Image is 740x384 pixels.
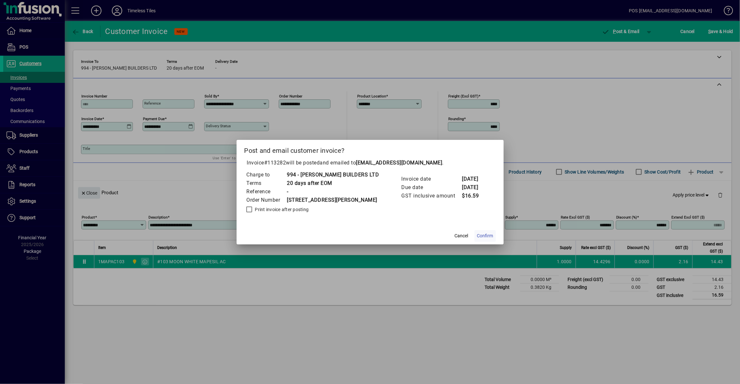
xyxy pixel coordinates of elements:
[287,179,379,187] td: 20 days after EOM
[462,183,488,192] td: [DATE]
[246,171,287,179] td: Charge to
[264,160,286,166] span: #113282
[244,159,496,167] p: Invoice will be posted .
[477,232,493,239] span: Confirm
[246,196,287,204] td: Order Number
[287,171,379,179] td: 994 - [PERSON_NAME] BUILDERS LTD
[237,140,504,159] h2: Post and email customer invoice?
[246,179,287,187] td: Terms
[475,230,496,242] button: Confirm
[455,232,468,239] span: Cancel
[246,187,287,196] td: Reference
[462,192,488,200] td: $16.59
[320,160,442,166] span: and emailed to
[287,196,379,204] td: [STREET_ADDRESS][PERSON_NAME]
[451,230,472,242] button: Cancel
[356,160,442,166] b: [EMAIL_ADDRESS][DOMAIN_NAME]
[401,192,462,200] td: GST inclusive amount
[462,175,488,183] td: [DATE]
[287,187,379,196] td: -
[401,183,462,192] td: Due date
[401,175,462,183] td: Invoice date
[254,206,309,213] label: Print invoice after posting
